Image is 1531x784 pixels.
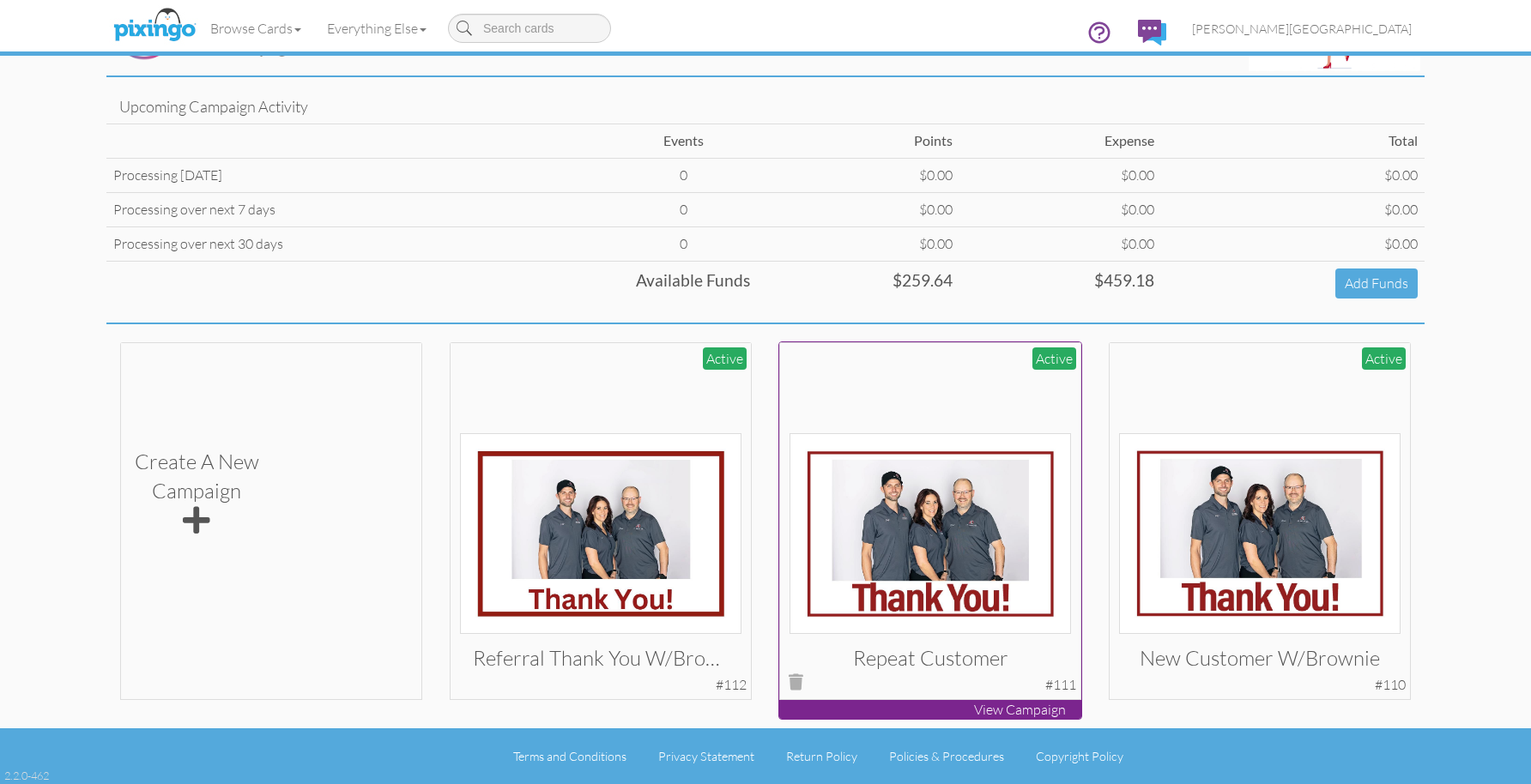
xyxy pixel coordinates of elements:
[1138,20,1166,45] img: comments.svg
[716,675,747,695] div: #112
[314,7,439,50] a: Everything Else
[959,192,1161,226] td: $0.00
[448,14,611,43] input: Search cards
[658,749,754,763] a: Privacy Statement
[109,4,200,47] img: pixingo logo
[757,192,959,226] td: $0.00
[1132,647,1389,669] h3: New Customer W/Brownie
[609,124,757,159] td: Events
[1119,433,1401,634] img: 129196-1-1741852843208-833c636912008406-qa.jpg
[802,647,1059,669] h3: Repeat Customer
[1335,268,1418,299] a: Add Funds
[135,447,259,540] div: Create a new Campaign
[1179,7,1425,51] a: [PERSON_NAME][GEOGRAPHIC_DATA]
[1161,226,1425,261] td: $0.00
[790,433,1072,634] img: 129197-1-1741852843475-97e0657386e8d59e-qa.jpg
[757,226,959,261] td: $0.00
[1161,124,1425,159] td: Total
[1036,749,1123,763] a: Copyright Policy
[1192,21,1412,36] span: [PERSON_NAME][GEOGRAPHIC_DATA]
[703,347,747,371] div: Active
[889,749,1004,763] a: Policies & Procedures
[959,159,1161,193] td: $0.00
[609,192,757,226] td: 0
[1362,347,1406,371] div: Active
[106,159,609,193] td: Processing [DATE]
[1161,159,1425,193] td: $0.00
[106,261,757,305] td: Available Funds
[1032,347,1076,371] div: Active
[460,433,742,634] img: 127756-1-1738918826771-6e2e2c8500121d0c-qa.jpg
[1045,675,1076,695] div: #111
[106,226,609,261] td: Processing over next 30 days
[106,192,609,226] td: Processing over next 7 days
[4,768,49,783] div: 2.2.0-462
[119,99,1412,116] h4: Upcoming Campaign Activity
[959,124,1161,159] td: Expense
[959,226,1161,261] td: $0.00
[197,7,314,50] a: Browse Cards
[959,261,1161,305] td: $459.18
[757,124,959,159] td: Points
[473,647,729,669] h3: Referral Thank You w/Brownies
[609,226,757,261] td: 0
[757,159,959,193] td: $0.00
[1375,675,1406,695] div: #110
[1161,192,1425,226] td: $0.00
[786,749,857,763] a: Return Policy
[513,749,626,763] a: Terms and Conditions
[609,159,757,193] td: 0
[757,261,959,305] td: $259.64
[779,700,1081,720] p: View Campaign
